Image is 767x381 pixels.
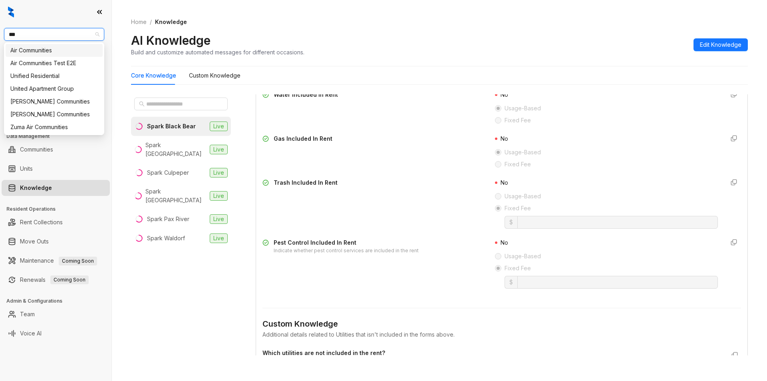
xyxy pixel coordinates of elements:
span: No [501,179,508,186]
div: Air Communities [10,46,98,55]
div: Air Communities [6,44,103,57]
span: $ [505,276,517,289]
li: Renewals [2,272,110,288]
div: Air Communities Test E2E [10,59,98,68]
a: Knowledge [20,180,52,196]
li: / [150,18,152,26]
span: Live [210,122,228,131]
div: Spark Pax River [147,215,189,223]
li: Collections [2,107,110,123]
span: Live [210,191,228,201]
span: Live [210,168,228,178]
li: Team [2,306,110,322]
div: Spark Culpeper [147,168,189,177]
div: Core Knowledge [131,71,176,80]
li: Voice AI [2,325,110,341]
h3: Admin & Configurations [6,297,111,305]
div: Gas Included In Rent [274,134,332,143]
a: Communities [20,142,53,158]
li: Knowledge [2,180,110,196]
span: Usage-Based [501,148,544,157]
span: Fixed Fee [501,160,534,169]
span: Fixed Fee [501,264,534,273]
li: Leads [2,54,110,70]
div: Air Communities Test E2E [6,57,103,70]
a: RenewalsComing Soon [20,272,89,288]
span: Usage-Based [501,192,544,201]
div: Villa Serena Communities [6,95,103,108]
span: No [501,135,508,142]
a: Voice AI [20,325,42,341]
span: search [139,101,145,107]
span: No [501,91,508,98]
div: Spark [GEOGRAPHIC_DATA] [145,187,207,205]
div: Spark Black Bear [147,122,196,131]
li: Leasing [2,88,110,104]
span: Coming Soon [50,275,89,284]
div: Water Included In Rent [274,90,338,99]
li: Rent Collections [2,214,110,230]
div: Unified Residential [10,72,98,80]
a: Rent Collections [20,214,63,230]
span: Live [210,145,228,154]
div: Villa Serena Communities [6,108,103,121]
img: logo [8,6,14,18]
div: Zuma Air Communities [10,123,98,132]
div: Build and customize automated messages for different occasions. [131,48,304,56]
div: Zuma Air Communities [6,121,103,134]
span: $ [505,216,517,229]
li: Units [2,161,110,177]
span: Usage-Based [501,104,544,113]
a: Home [129,18,148,26]
div: Custom Knowledge [262,318,741,330]
a: Units [20,161,33,177]
strong: Which utilities are not included in the rent? [262,349,385,356]
h3: Resident Operations [6,205,111,213]
div: Spark [GEOGRAPHIC_DATA] [145,141,207,158]
div: United Apartment Group [6,82,103,95]
div: Trash Included In Rent [274,178,338,187]
span: Live [210,233,228,243]
div: Spark Waldorf [147,234,185,243]
span: Coming Soon [59,257,97,265]
li: Move Outs [2,233,110,249]
div: Custom Knowledge [189,71,240,80]
div: [PERSON_NAME] Communities [10,97,98,106]
div: Pest Control Included In Rent [274,238,419,247]
span: Edit Knowledge [700,40,741,49]
span: Live [210,214,228,224]
button: Edit Knowledge [693,38,748,51]
li: Maintenance [2,253,110,269]
span: Fixed Fee [501,116,534,125]
h2: AI Knowledge [131,33,211,48]
span: No [501,239,508,246]
span: Knowledge [155,18,187,25]
a: Team [20,306,35,322]
li: Communities [2,142,110,158]
span: Usage-Based [501,252,544,261]
h3: Data Management [6,133,111,140]
a: Move Outs [20,233,49,249]
span: Fixed Fee [501,204,534,213]
div: United Apartment Group [10,84,98,93]
div: [PERSON_NAME] Communities [10,110,98,119]
div: Additional details related to Utilities that isn't included in the forms above. [262,330,741,339]
div: Unified Residential [6,70,103,82]
div: Indicate whether pest control services are included in the rent [274,247,419,255]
